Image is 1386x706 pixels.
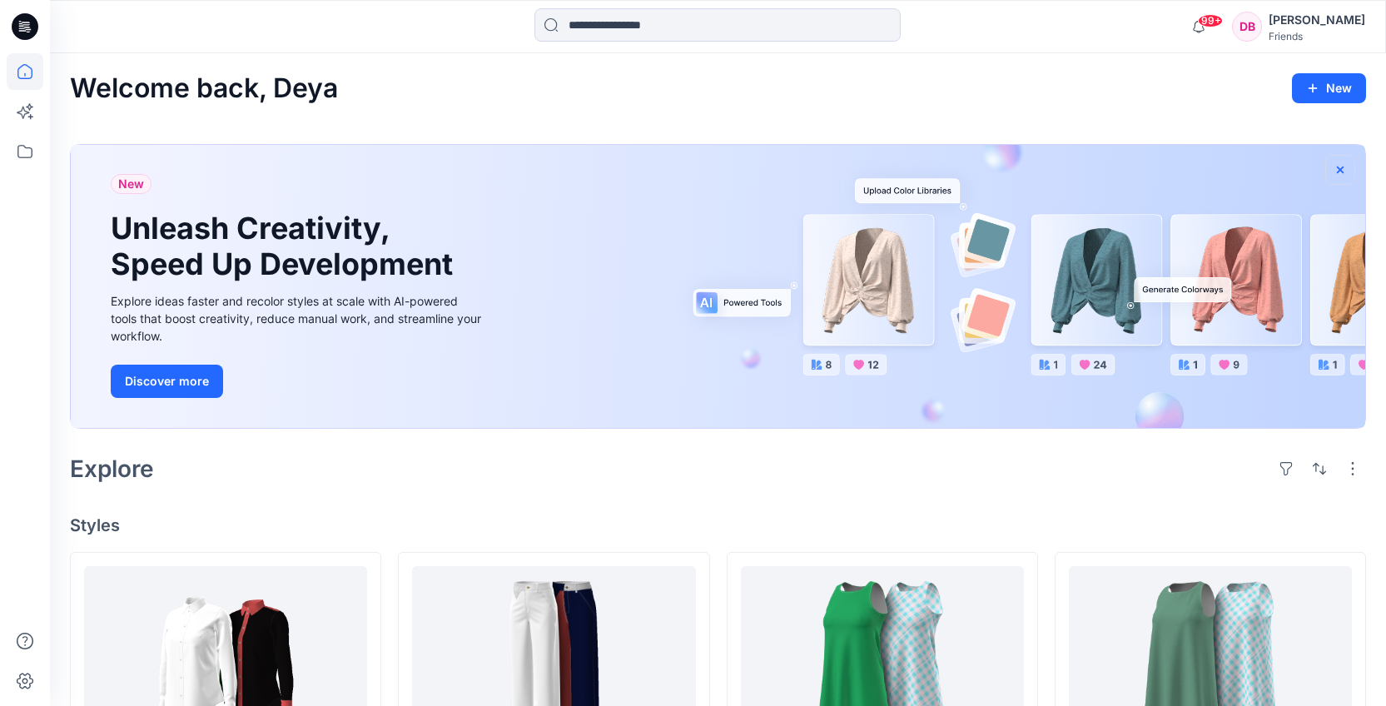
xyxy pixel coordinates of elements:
h2: Explore [70,455,154,482]
h1: Unleash Creativity, Speed Up Development [111,211,460,282]
span: New [118,174,144,194]
div: Explore ideas faster and recolor styles at scale with AI-powered tools that boost creativity, red... [111,292,485,345]
button: New [1292,73,1366,103]
button: Discover more [111,365,223,398]
div: Friends [1269,30,1365,42]
div: DB [1232,12,1262,42]
span: 99+ [1198,14,1223,27]
div: [PERSON_NAME] [1269,10,1365,30]
h2: Welcome back, Deya [70,73,338,104]
a: Discover more [111,365,485,398]
h4: Styles [70,515,1366,535]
